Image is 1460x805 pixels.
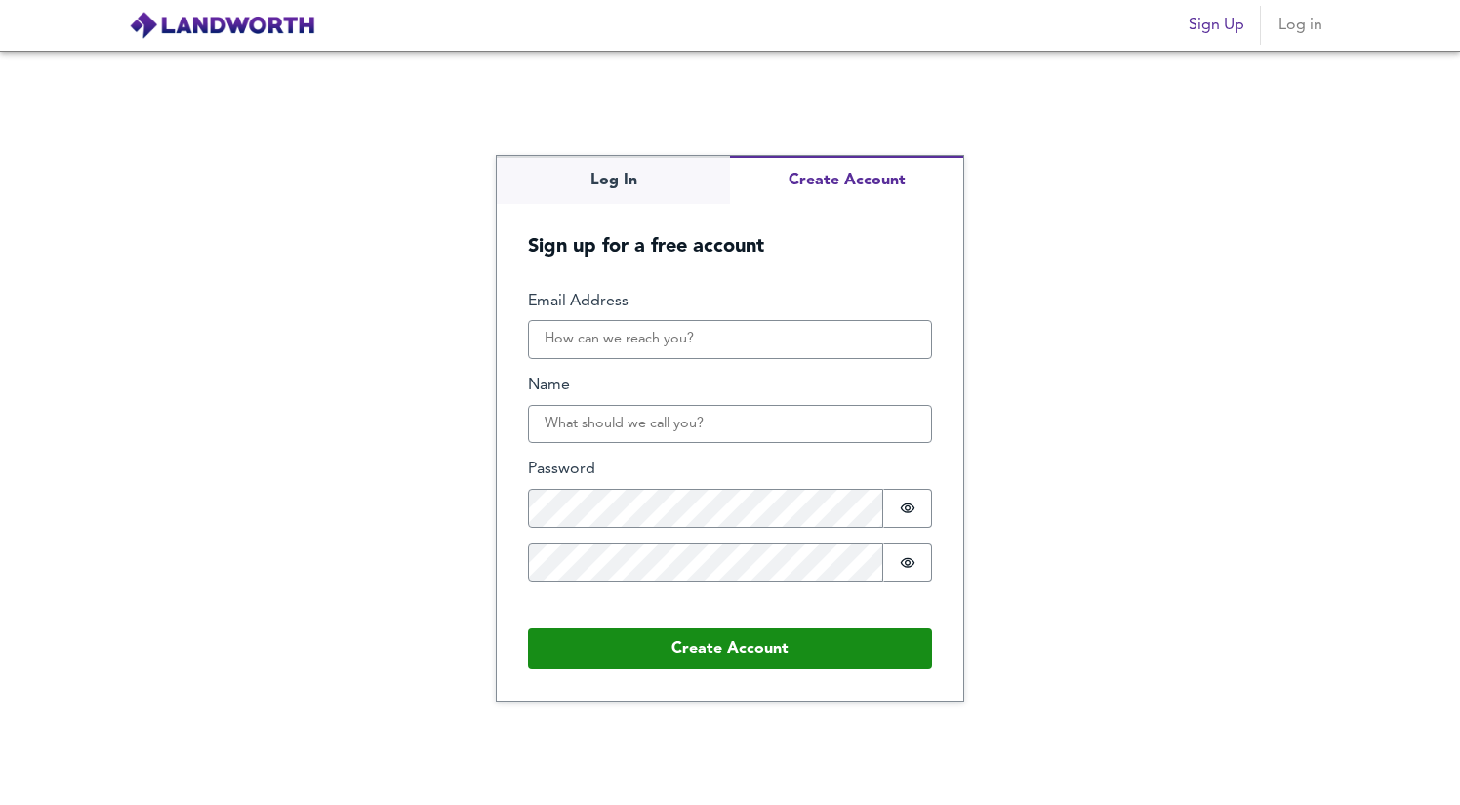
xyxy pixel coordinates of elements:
[883,543,932,583] button: Show password
[497,156,730,204] button: Log In
[528,459,932,481] label: Password
[1277,12,1323,39] span: Log in
[528,320,932,359] input: How can we reach you?
[1181,6,1252,45] button: Sign Up
[528,291,932,313] label: Email Address
[1189,12,1244,39] span: Sign Up
[497,204,963,260] h5: Sign up for a free account
[883,489,932,528] button: Show password
[730,156,963,204] button: Create Account
[528,405,932,444] input: What should we call you?
[1269,6,1331,45] button: Log in
[528,375,932,397] label: Name
[528,628,932,669] button: Create Account
[129,11,315,40] img: logo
